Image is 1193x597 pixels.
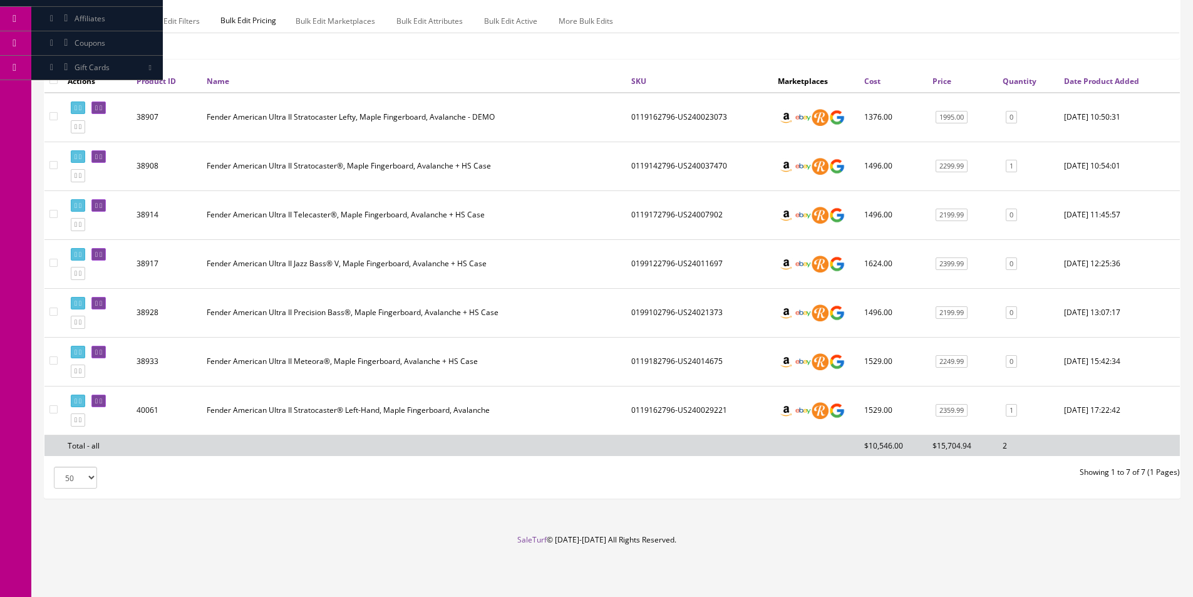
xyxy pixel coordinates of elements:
a: 2249.99 [936,355,968,368]
td: 2024-09-20 17:22:42 [1059,386,1180,435]
img: reverb [812,256,829,273]
a: 2399.99 [936,257,968,271]
a: 1 [1006,404,1017,417]
img: reverb [812,353,829,370]
img: amazon [778,109,795,126]
td: Fender American Ultra II Stratocaster®, Maple Fingerboard, Avalanche + HS Case [202,142,626,190]
img: ebay [795,402,812,419]
td: 1496.00 [859,190,927,239]
a: 1995.00 [936,111,968,124]
a: Price [932,76,951,86]
a: 0 [1006,111,1017,124]
img: reverb [812,207,829,224]
td: Total - all [63,435,132,456]
td: 1376.00 [859,93,927,142]
img: reverb [812,158,829,175]
td: 38914 [132,190,202,239]
td: 38933 [132,337,202,386]
span: Coupons [75,38,105,48]
a: 2199.99 [936,209,968,222]
td: Fender American Ultra II Jazz Bass® V, Maple Fingerboard, Avalanche + HS Case [202,239,626,288]
a: Date Product Added [1064,76,1139,86]
td: $10,546.00 [859,435,927,456]
td: 0199122796-US24011697 [626,239,773,288]
a: Bulk Edit Active [474,9,547,33]
td: 2024-07-02 13:07:17 [1059,288,1180,337]
a: 0 [1006,257,1017,271]
td: Fender American Ultra II Stratocaster® Left-Hand, Maple Fingerboard, Avalanche [202,386,626,435]
td: 38917 [132,239,202,288]
a: 0 [1006,306,1017,319]
img: amazon [778,207,795,224]
span: Gift Cards [75,62,110,73]
td: Fender American Ultra II Meteora®, Maple Fingerboard, Avalanche + HS Case [202,337,626,386]
div: Showing 1 to 7 of 7 (1 Pages) [612,467,1190,478]
a: Bulk Edit Filters [137,9,210,33]
img: reverb [812,109,829,126]
td: 0119172796-US24007902 [626,190,773,239]
img: ebay [795,158,812,175]
img: ebay [795,207,812,224]
img: google_shopping [829,207,845,224]
td: 2024-07-02 10:50:31 [1059,93,1180,142]
td: $15,704.94 [927,435,998,456]
td: Fender American Ultra II Telecaster®, Maple Fingerboard, Avalanche + HS Case [202,190,626,239]
td: 38907 [132,93,202,142]
td: 2024-07-02 10:54:01 [1059,142,1180,190]
img: amazon [778,158,795,175]
a: Bulk Edit Marketplaces [286,9,385,33]
a: SaleTurf [517,534,547,545]
a: Cost [864,76,881,86]
a: Bulk Edit Attributes [386,9,473,33]
img: google_shopping [829,256,845,273]
img: reverb [812,402,829,419]
img: amazon [778,353,795,370]
td: 2 [998,435,1059,456]
a: Product ID [137,76,176,86]
img: ebay [795,353,812,370]
a: 2359.99 [936,404,968,417]
img: ebay [795,109,812,126]
img: google_shopping [829,304,845,321]
img: amazon [778,256,795,273]
img: google_shopping [829,402,845,419]
td: 1496.00 [859,142,927,190]
a: 0 [1006,355,1017,368]
td: 38928 [132,288,202,337]
a: Quantity [1003,76,1036,86]
img: amazon [778,402,795,419]
a: Coupons [31,31,163,56]
td: Fender American Ultra II Stratocaster Lefty, Maple Fingerboard, Avalanche - DEMO [202,93,626,142]
img: amazon [778,304,795,321]
td: 1529.00 [859,337,927,386]
td: 2024-07-02 11:45:57 [1059,190,1180,239]
td: 0119162796-US240029221 [626,386,773,435]
a: Affiliates [31,7,163,31]
span: Bulk Edit Pricing [211,9,286,33]
td: 1529.00 [859,386,927,435]
a: SKU [631,76,646,86]
td: 0199102796-US24021373 [626,288,773,337]
img: google_shopping [829,158,845,175]
td: 38908 [132,142,202,190]
td: 0119182796-US24014675 [626,337,773,386]
a: Name [207,76,229,86]
td: 0119142796-US240037470 [626,142,773,190]
a: 2299.99 [936,160,968,173]
a: 2199.99 [936,306,968,319]
td: 1624.00 [859,239,927,288]
td: 1496.00 [859,288,927,337]
img: ebay [795,304,812,321]
img: reverb [812,304,829,321]
td: Fender American Ultra II Precision Bass®, Maple Fingerboard, Avalanche + HS Case [202,288,626,337]
td: 40061 [132,386,202,435]
a: 0 [1006,209,1017,222]
td: 2024-07-02 15:42:34 [1059,337,1180,386]
td: 0119162796-US240023073 [626,93,773,142]
th: Actions [63,70,132,92]
a: More Bulk Edits [549,9,623,33]
span: Affiliates [75,13,105,24]
th: Marketplaces [773,70,859,92]
img: google_shopping [829,353,845,370]
img: google_shopping [829,109,845,126]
